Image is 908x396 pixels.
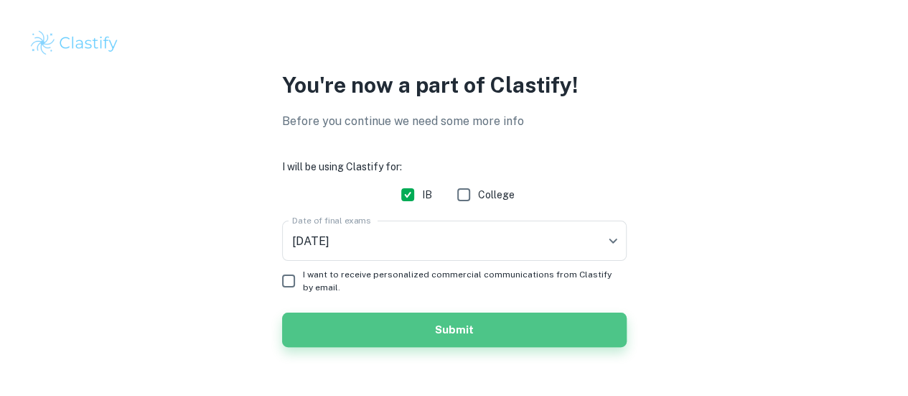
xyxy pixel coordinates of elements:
[282,69,627,101] p: You're now a part of Clastify!
[292,214,370,226] label: Date of final exams
[303,268,615,294] span: I want to receive personalized commercial communications from Clastify by email.
[282,221,627,261] div: [DATE]
[478,187,515,203] span: College
[282,159,627,175] h6: I will be using Clastify for:
[282,313,627,347] button: Submit
[29,29,120,57] img: Clastify logo
[422,187,432,203] span: IB
[282,113,627,130] p: Before you continue we need some more info
[29,29,879,57] a: Clastify logo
